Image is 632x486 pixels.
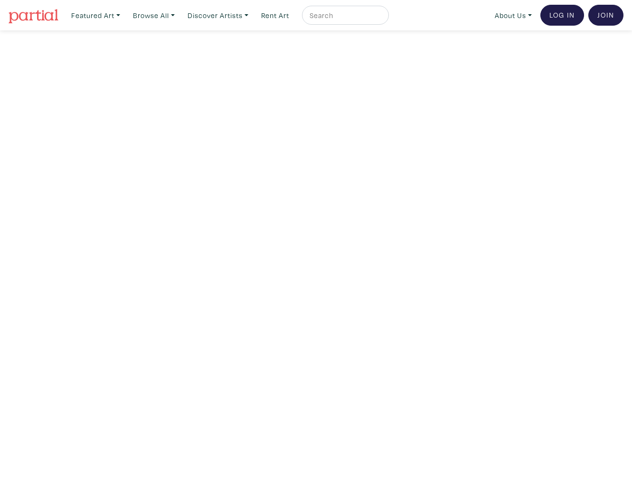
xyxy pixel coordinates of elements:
input: Search [309,10,380,21]
a: Join [588,5,623,26]
a: Discover Artists [183,6,253,25]
a: Featured Art [67,6,124,25]
a: About Us [491,6,536,25]
a: Rent Art [257,6,293,25]
a: Log In [540,5,584,26]
a: Browse All [129,6,179,25]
